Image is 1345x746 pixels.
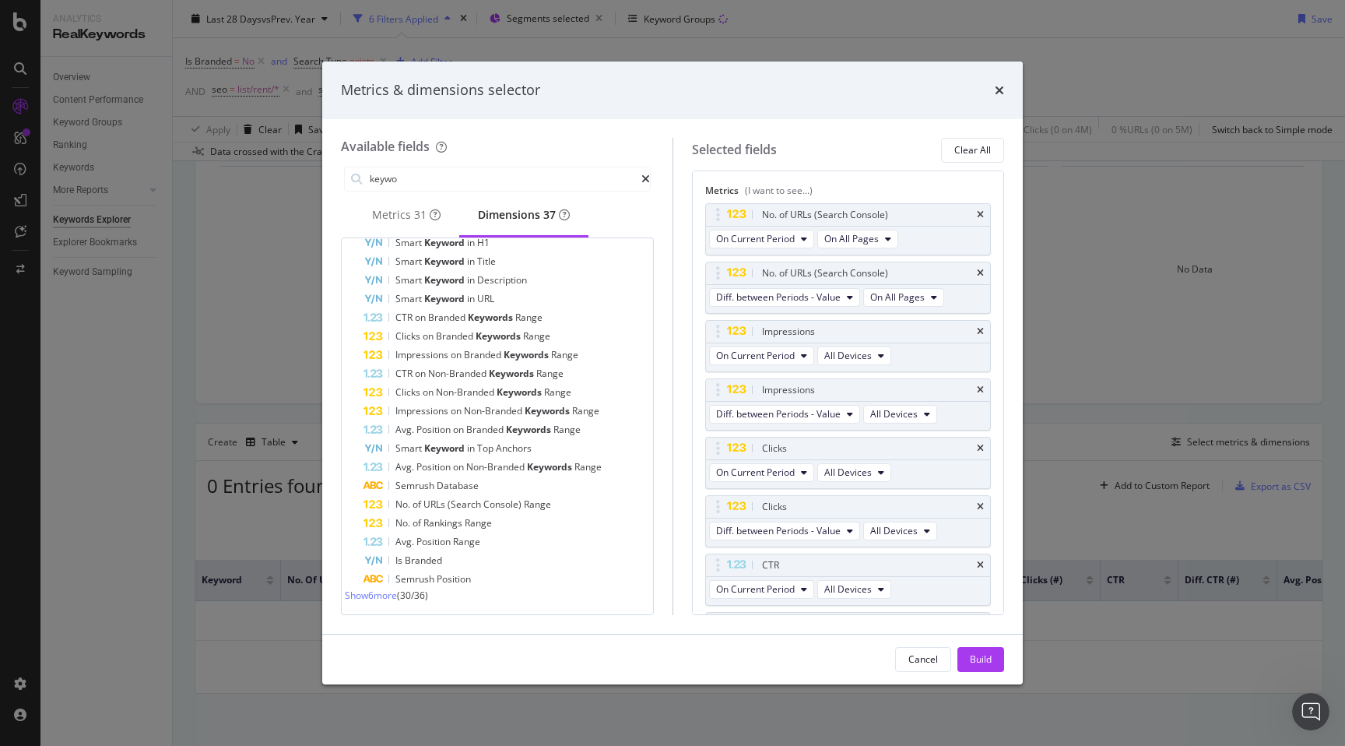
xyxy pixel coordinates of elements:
div: times [977,210,984,220]
button: On All Pages [863,288,944,307]
span: Keyword [424,442,467,455]
span: Keywords [504,348,551,361]
iframe: Intercom live chat [1292,693,1329,730]
div: Clear All [954,143,991,157]
span: All Devices [824,582,872,596]
span: No. [395,516,413,530]
span: in [467,255,477,268]
span: Clicks [395,385,423,399]
div: times [977,269,984,278]
span: in [467,273,477,287]
span: H1 [477,236,490,249]
div: No. of URLs (Search Console) [762,266,888,281]
span: 37 [543,207,556,222]
span: Description [477,273,527,287]
span: Impressions [395,404,451,417]
span: Keywords [525,404,572,417]
span: Position [416,460,453,473]
span: Keyword [424,273,467,287]
span: Range [523,329,550,343]
span: Keyword [424,255,467,268]
span: Top [477,442,496,455]
span: Is [395,554,405,567]
span: On Current Period [716,232,795,245]
span: Range [551,348,578,361]
div: Build [970,653,992,666]
span: Anchors [496,442,532,455]
span: (Search [448,498,483,511]
span: Branded [405,554,442,567]
span: On Current Period [716,349,795,362]
span: Impressions [395,348,451,361]
span: on [451,348,464,361]
span: Avg. [395,535,416,548]
span: All Devices [870,407,918,421]
button: Diff. between Periods - Value [709,288,860,307]
span: URL [477,292,494,305]
div: brand label [543,207,556,223]
span: on [451,404,464,417]
span: 31 [414,207,427,222]
span: on [415,367,428,380]
span: Position [437,572,471,586]
button: On Current Period [709,463,814,482]
span: Clicks [395,329,423,343]
div: Impressions [762,324,815,340]
span: On Current Period [716,582,795,596]
span: Database [437,479,479,492]
div: ClickstimesDiff. between Periods - ValueAll Devices [705,495,992,547]
div: ClickstimesOn Current PeriodAll Devices [705,437,992,489]
span: on [423,385,436,399]
div: CTR [762,558,779,573]
span: On All Pages [870,290,925,304]
div: No. of URLs (Search Console)timesOn Current PeriodOn All Pages [705,203,992,255]
span: Show 6 more [345,589,397,602]
span: Semrush [395,572,437,586]
span: All Devices [870,524,918,537]
button: All Devices [817,580,891,599]
span: Range [572,404,599,417]
span: Range [524,498,551,511]
div: modal [322,62,1023,684]
span: Title [477,255,496,268]
span: Range [574,460,602,473]
span: on [423,329,436,343]
button: On Current Period [709,580,814,599]
button: Diff. between Periods - Value [709,522,860,540]
div: CTRtimesOn Current PeriodAll Devices [705,554,992,606]
span: Smart [395,236,424,249]
button: Build [957,647,1004,672]
span: All Devices [824,466,872,479]
div: Impressions [762,382,815,398]
div: Cancel [908,653,938,666]
button: On Current Period [709,347,814,365]
span: Range [536,367,564,380]
span: Smart [395,292,424,305]
span: Diff. between Periods - Value [716,407,841,421]
span: CTR [395,367,415,380]
button: All Devices [817,463,891,482]
span: Semrush [395,479,437,492]
span: Diff. between Periods - Value [716,524,841,537]
div: times [977,502,984,512]
span: Branded [464,348,504,361]
span: Range [544,385,571,399]
button: On All Pages [817,230,898,248]
span: On All Pages [824,232,879,245]
div: Clicks [762,441,787,456]
button: Clear All [941,138,1004,163]
span: on [453,423,466,436]
span: Smart [395,255,424,268]
span: Range [553,423,581,436]
span: Position [416,423,453,436]
button: All Devices [863,405,937,424]
span: Non-Branded [464,404,525,417]
span: Branded [428,311,468,324]
div: Available fields [341,138,430,155]
input: Search by field name [368,167,641,191]
span: Keyword [424,236,467,249]
div: Selected fields [692,141,777,159]
span: Rankings [423,516,465,530]
span: in [467,292,477,305]
span: Keywords [468,311,515,324]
